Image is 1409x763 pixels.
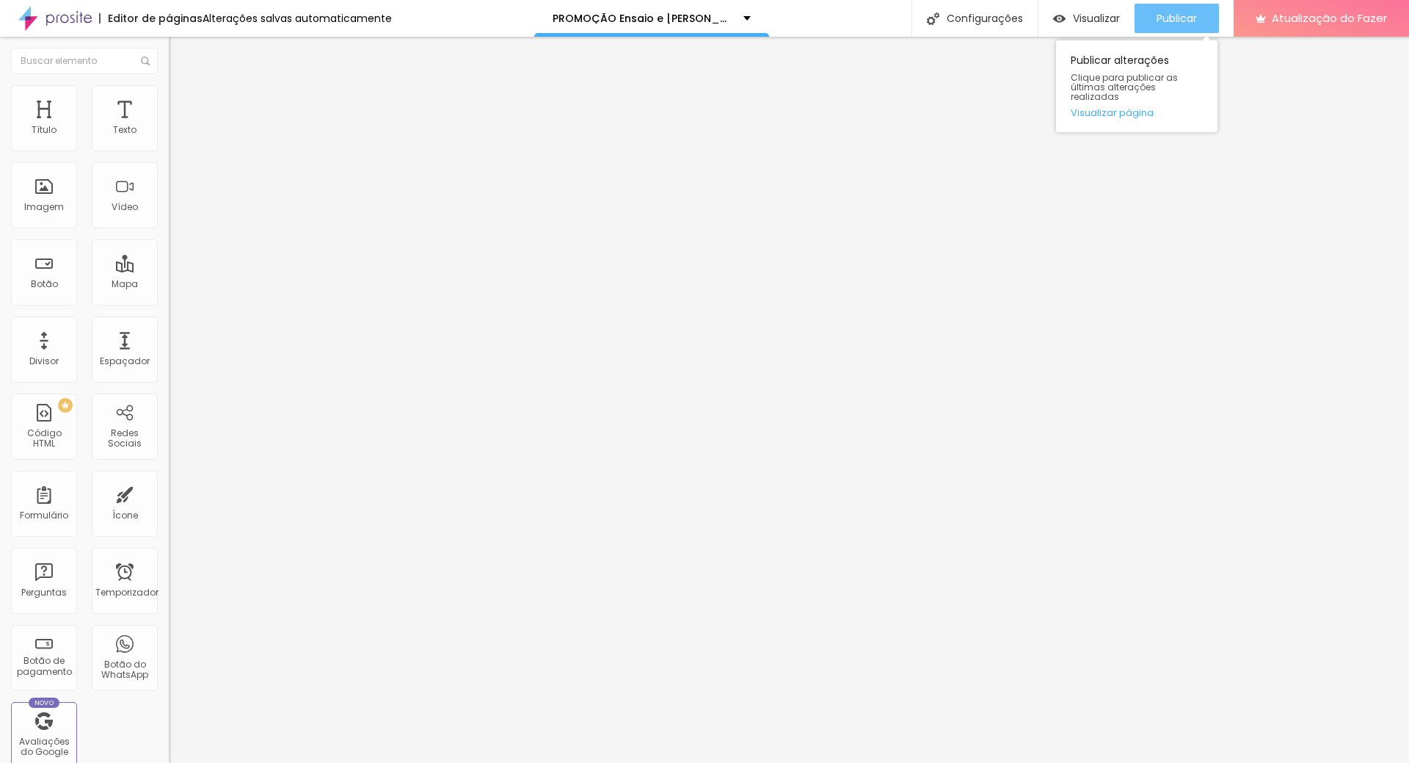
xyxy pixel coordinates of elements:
font: Mapa [112,278,138,290]
input: Buscar elemento [11,48,158,74]
font: Publicar alterações [1071,53,1169,68]
button: Visualizar [1038,4,1135,33]
font: Formulário [20,509,68,521]
font: Avaliações do Google [19,735,70,758]
iframe: Editor [169,37,1409,763]
font: Redes Sociais [108,427,142,449]
font: Atualização do Fazer [1272,10,1387,26]
font: Texto [113,123,136,136]
font: Espaçador [100,355,150,367]
font: Ícone [112,509,138,521]
font: Temporizador [95,586,159,599]
img: view-1.svg [1053,12,1066,25]
font: Código HTML [27,427,62,449]
font: Botão de pagamento [17,654,72,677]
font: Botão [31,278,58,290]
font: Clique para publicar as últimas alterações realizadas [1071,71,1178,103]
font: Botão do WhatsApp [101,658,148,681]
font: Configurações [947,11,1023,26]
font: Novo [34,698,54,707]
font: Vídeo [112,200,138,213]
button: Publicar [1135,4,1219,33]
font: Divisor [29,355,59,367]
font: Visualizar [1073,11,1120,26]
font: Visualizar página [1071,106,1154,120]
font: Publicar [1157,11,1197,26]
font: Perguntas [21,586,67,599]
img: Ícone [927,12,939,25]
font: Editor de páginas [108,11,203,26]
a: Visualizar página [1071,108,1203,117]
font: PROMOÇÃO Ensaio e [PERSON_NAME] Sensual [553,11,798,26]
font: Título [32,123,57,136]
font: Imagem [24,200,64,213]
font: Alterações salvas automaticamente [203,11,392,26]
img: Ícone [141,57,150,65]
